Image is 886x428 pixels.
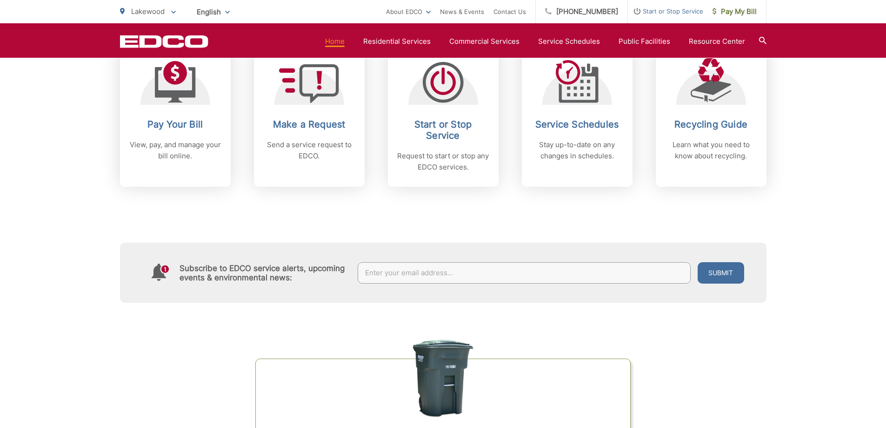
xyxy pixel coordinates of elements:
a: Contact Us [493,6,526,17]
p: View, pay, and manage your bill online. [129,139,221,162]
p: Send a service request to EDCO. [263,139,355,162]
h2: Start or Stop Service [397,119,489,141]
p: Request to start or stop any EDCO services. [397,150,489,173]
h2: Service Schedules [531,119,623,130]
h2: Recycling Guide [665,119,757,130]
a: Resource Center [689,36,745,47]
a: EDCD logo. Return to the homepage. [120,35,208,48]
a: Service Schedules Stay up-to-date on any changes in schedules. [522,44,633,187]
a: About EDCO [386,6,431,17]
a: News & Events [440,6,484,17]
a: Commercial Services [449,36,520,47]
a: Service Schedules [538,36,600,47]
p: Learn what you need to know about recycling. [665,139,757,162]
span: English [190,4,237,20]
p: Stay up-to-date on any changes in schedules. [531,139,623,162]
h2: Pay Your Bill [129,119,221,130]
a: Residential Services [363,36,431,47]
a: Public Facilities [619,36,670,47]
a: Recycling Guide Learn what you need to know about recycling. [656,44,766,187]
h2: Make a Request [263,119,355,130]
button: Submit [698,262,744,284]
a: Pay Your Bill View, pay, and manage your bill online. [120,44,231,187]
input: Enter your email address... [358,262,691,284]
h4: Subscribe to EDCO service alerts, upcoming events & environmental news: [180,264,349,282]
a: Make a Request Send a service request to EDCO. [254,44,365,187]
span: Pay My Bill [713,6,757,17]
a: Home [325,36,345,47]
span: Lakewood [131,7,165,16]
